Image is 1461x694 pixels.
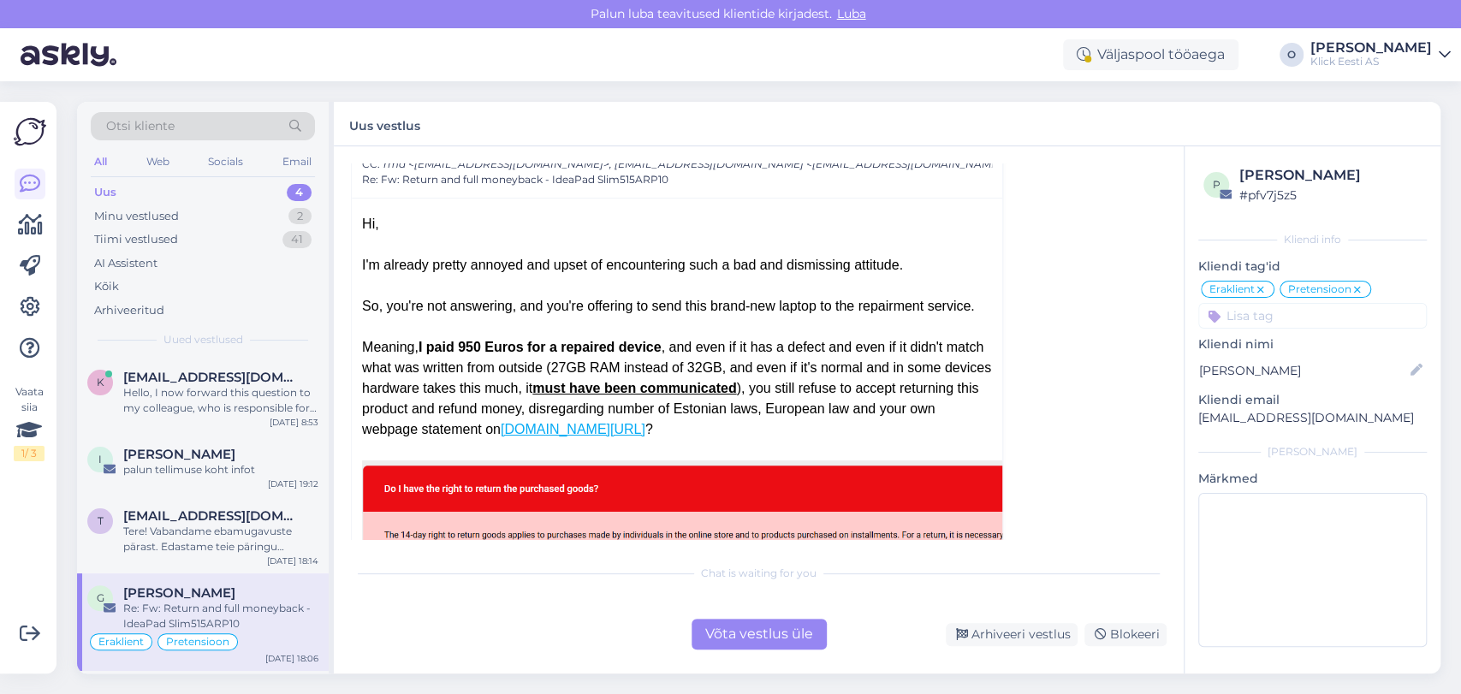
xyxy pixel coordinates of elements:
[1199,361,1407,380] input: Lisa nimi
[14,446,45,461] div: 1 / 3
[946,623,1078,646] div: Arhiveeri vestlus
[123,585,235,601] span: Giorgi Tsiklauri
[1084,623,1167,646] div: Blokeeri
[1198,409,1427,427] p: [EMAIL_ADDRESS][DOMAIN_NAME]
[1198,444,1427,460] div: [PERSON_NAME]
[692,619,827,650] div: Võta vestlus üle
[383,157,1202,170] span: rma <[EMAIL_ADDRESS][DOMAIN_NAME]>, [EMAIL_ADDRESS][DOMAIN_NAME] <[EMAIL_ADDRESS][DOMAIN_NAME]>, ...
[1198,258,1427,276] p: Kliendi tag'id
[362,460,1097,677] img: No description available.
[362,255,992,276] div: I'm already pretty annoyed and upset of encountering such a bad and dismissing attitude.
[98,637,144,647] span: Eraklient
[166,637,229,647] span: Pretensioon
[1288,284,1351,294] span: Pretensioon
[349,112,420,135] label: Uus vestlus
[270,416,318,429] div: [DATE] 8:53
[94,302,164,319] div: Arhiveeritud
[1310,41,1432,55] div: [PERSON_NAME]
[1239,186,1422,205] div: # pfv7j5z5
[123,508,301,524] span: tonis.tamm122@gmail.com
[279,151,315,173] div: Email
[94,231,178,248] div: Tiimi vestlused
[501,422,645,436] a: [DOMAIN_NAME][URL]
[94,255,157,272] div: AI Assistent
[1198,232,1427,247] div: Kliendi info
[123,601,318,632] div: Re: Fw: Return and full moneyback - IdeaPad Slim515ARP10
[1239,165,1422,186] div: [PERSON_NAME]
[123,462,318,477] div: palun tellimuse koht infot
[1198,335,1427,353] p: Kliendi nimi
[1198,470,1427,488] p: Märkmed
[106,117,175,135] span: Otsi kliente
[14,116,46,148] img: Askly Logo
[287,184,312,201] div: 4
[419,340,662,354] b: I paid 950 Euros for a repaired device
[362,296,992,317] div: So, you're not answering, and you're offering to send this brand-new laptop to the repairment ser...
[1310,41,1451,68] a: [PERSON_NAME]Klick Eesti AS
[267,555,318,567] div: [DATE] 18:14
[97,376,104,389] span: k
[97,591,104,604] span: G
[362,157,380,170] span: CC :
[351,566,1167,581] div: Chat is waiting for you
[98,453,102,466] span: I
[123,385,318,416] div: Hello, I now forward this question to my colleague, who is responsible for this. The reply will b...
[94,208,179,225] div: Minu vestlused
[1280,43,1304,67] div: O
[123,524,318,555] div: Tere! Vabandame ebamugavuste pärast. Edastame teie päringu spetsialistile, kes uurib teie tellimu...
[268,477,318,490] div: [DATE] 19:12
[362,172,668,187] span: Re: Fw: Return and full moneyback - IdeaPad Slim515ARP10
[1198,391,1427,409] p: Kliendi email
[1063,39,1238,70] div: Väljaspool tööaega
[1213,178,1220,191] span: p
[1209,284,1255,294] span: Eraklient
[14,384,45,461] div: Vaata siia
[288,208,312,225] div: 2
[94,184,116,201] div: Uus
[143,151,173,173] div: Web
[91,151,110,173] div: All
[163,332,243,347] span: Uued vestlused
[1310,55,1432,68] div: Klick Eesti AS
[265,652,318,665] div: [DATE] 18:06
[832,6,871,21] span: Luba
[362,214,992,255] div: Hi,
[282,231,312,248] div: 41
[362,337,992,440] div: Meaning, , and even if it has a defect and even if it didn't match what was written from outside ...
[123,447,235,462] span: Inga
[123,370,301,385] span: kristellukas23@gmail.com
[98,514,104,527] span: t
[532,381,736,395] u: must have been communicated
[94,278,119,295] div: Kõik
[1198,303,1427,329] input: Lisa tag
[205,151,246,173] div: Socials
